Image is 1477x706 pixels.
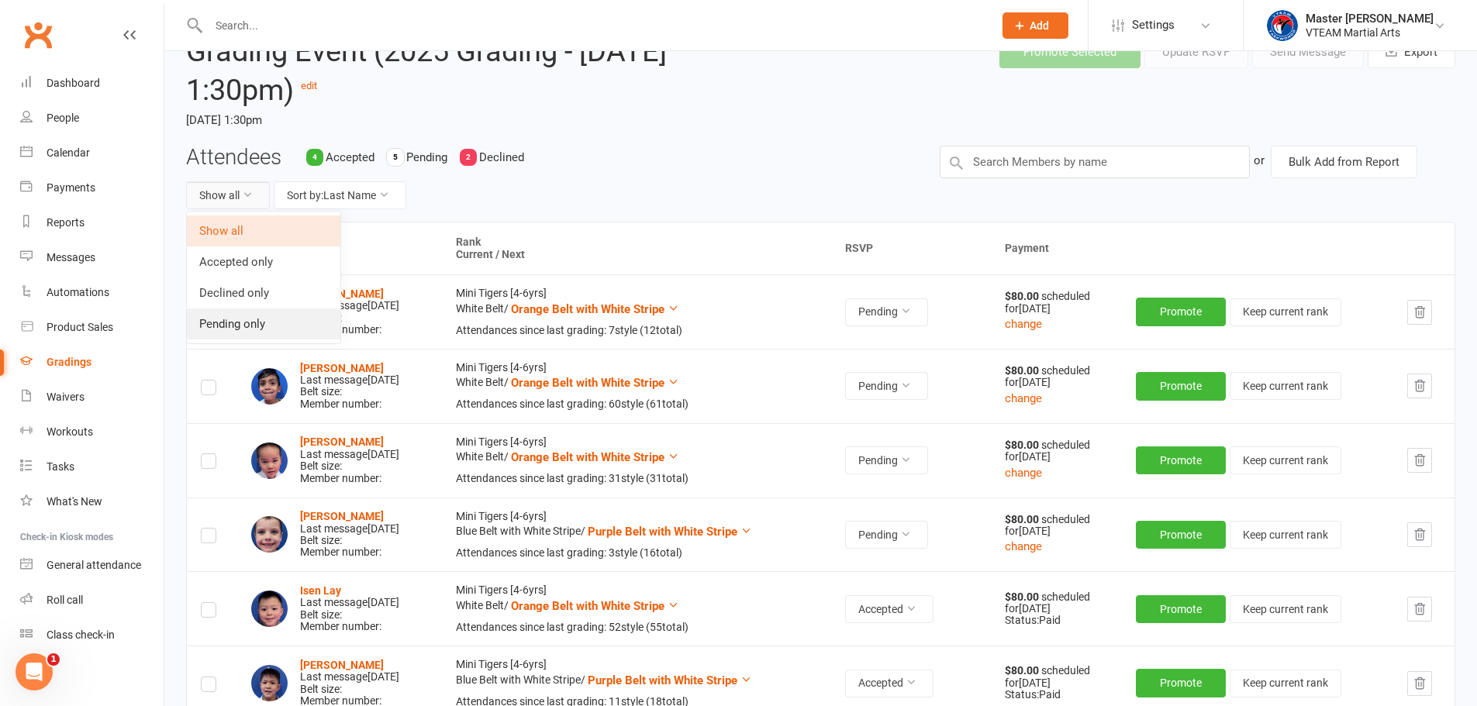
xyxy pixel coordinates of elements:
span: Declined [479,150,524,164]
div: Attendances since last grading: 7 style ( 12 total) [456,325,818,336]
img: Shayaan Chavan [251,368,288,405]
strong: [PERSON_NAME] [300,288,384,300]
div: Status: Paid [1005,615,1109,626]
div: Calendar [47,146,90,159]
div: Belt size: Member number: [300,511,399,559]
input: Search Members by name [940,146,1250,178]
a: Source reference 144190: [163,234,175,246]
img: Ben Cong [251,443,288,479]
span: Purple Belt with White Stripe [588,525,737,539]
li: at the bottom right to generate your report [36,359,285,387]
img: Profile image for Toby [44,9,69,33]
button: Sort by:Last Name [274,181,406,209]
button: Accepted [845,670,933,697]
strong: [PERSON_NAME] [300,436,384,448]
li: to narrow down to new members: • Contact > Contact Type > Equals > Member • Add a date filter for... [36,174,285,246]
a: Workouts [20,415,164,449]
a: Isen Lay [300,584,341,597]
h3: Attendees [186,146,281,170]
div: VTEAM Martial Arts [1306,26,1434,40]
a: Gradings [20,345,164,380]
div: Belt size: Member number: [300,288,399,336]
button: Keep current rank [1230,446,1341,474]
div: Tasks [47,460,74,473]
b: Name your report [36,143,145,155]
h1: [PERSON_NAME] [75,15,176,26]
th: Rank Current / Next [442,222,832,274]
span: Orange Belt with White Stripe [511,450,664,464]
span: Purple Belt with White Stripe [588,673,737,687]
a: Source reference 143271: [40,126,52,138]
div: scheduled for [DATE] [1005,591,1109,615]
time: [DATE] 1:30pm [186,107,702,133]
a: Tasks [20,449,164,484]
button: Send a message… [266,501,291,526]
strong: $80.00 [1005,290,1041,302]
button: Orange Belt with White Stripe [511,597,679,615]
a: Reports [20,205,164,240]
a: [PERSON_NAME] [300,510,384,522]
div: Last message [DATE] [300,374,399,386]
a: Declined only [187,277,340,308]
button: Pending [845,372,928,400]
button: Pending [845,446,928,474]
a: Dashboard [20,66,164,101]
strong: $80.00 [1005,513,1041,525]
b: Navigate to Reports [36,110,160,122]
div: 5 [387,149,404,166]
a: Class kiosk mode [20,618,164,653]
a: [PERSON_NAME] [300,362,384,374]
td: Mini Tigers [4-6yrs] White Belt / [442,571,832,646]
a: Product Sales [20,310,164,345]
span: 1 [47,653,60,666]
a: Accepted only [187,246,340,277]
div: Payments [47,181,95,194]
button: Promote [1136,521,1226,549]
button: Pending [845,521,928,549]
td: Mini Tigers [4-6yrs] White Belt / [442,274,832,349]
div: Attendances since last grading: 60 style ( 61 total) [456,398,818,410]
button: Keep current rank [1230,670,1341,697]
td: Mini Tigers [4-6yrs] Blue Belt with White Stripe / [442,498,832,572]
div: Did that answer your question? [12,467,208,501]
button: change [1005,389,1042,408]
button: Orange Belt with White Stripe [511,374,679,392]
div: 2 [460,149,477,166]
div: Class check-in [47,629,115,641]
button: Promote [1136,669,1226,697]
span: Orange Belt with White Stripe [511,599,664,613]
div: People [47,112,79,124]
div: Belt size: Member number: [300,363,399,411]
a: Waivers [20,380,164,415]
button: Orange Belt with White Stripe [511,448,679,467]
button: Promote [1136,595,1226,623]
button: Add [1002,12,1068,39]
div: Workouts [47,425,93,438]
span: Accepted [326,150,374,164]
img: Aiden Lim [251,665,288,701]
button: Keep current rank [1230,521,1341,549]
button: Emoji picker [24,508,36,520]
span: Add [1030,19,1049,32]
li: you want to display, such as: • First Name, Last Name • Membership Start Date • Membership Name [36,250,285,322]
div: Attendances since last grading: 31 style ( 31 total) [456,473,818,484]
div: Last message [DATE] [300,597,399,608]
div: Attendances since last grading: 52 style ( 55 total) [456,622,818,633]
div: Last message [DATE] [300,300,399,312]
div: What's New [47,495,102,508]
div: scheduled for [DATE] [1005,365,1109,389]
button: Bulk Add from Report [1271,146,1417,178]
th: Payment [991,222,1455,274]
div: Toby says… [12,61,298,467]
strong: $80.00 [1005,591,1041,603]
b: Organize your columns [36,327,178,339]
button: change [1005,315,1042,333]
button: Upload attachment [74,508,86,520]
span: Settings [1132,8,1175,43]
button: Promote [1136,446,1226,474]
a: People [20,101,164,136]
div: scheduled for [DATE] [1005,514,1109,538]
div: Master [PERSON_NAME] [1306,12,1434,26]
button: Gif picker [49,508,61,520]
